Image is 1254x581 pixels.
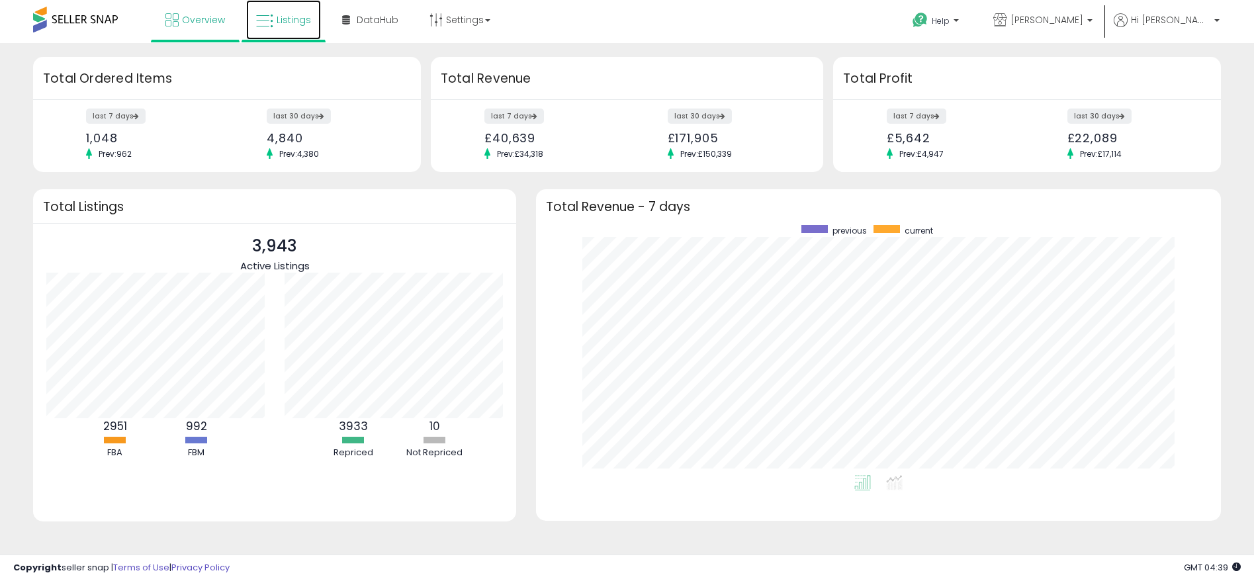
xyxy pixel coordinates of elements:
[43,69,411,88] h3: Total Ordered Items
[92,148,138,159] span: Prev: 962
[441,69,813,88] h3: Total Revenue
[1067,109,1132,124] label: last 30 days
[843,69,1211,88] h3: Total Profit
[1010,13,1083,26] span: [PERSON_NAME]
[484,131,617,145] div: £40,639
[171,561,230,574] a: Privacy Policy
[668,131,801,145] div: £171,905
[887,131,1017,145] div: £5,642
[893,148,950,159] span: Prev: £4,947
[75,447,155,459] div: FBA
[86,109,146,124] label: last 7 days
[339,418,368,434] b: 3933
[905,225,933,236] span: current
[1067,131,1198,145] div: £22,089
[13,561,62,574] strong: Copyright
[1073,148,1128,159] span: Prev: £17,114
[182,13,225,26] span: Overview
[902,2,972,43] a: Help
[912,12,928,28] i: Get Help
[267,109,331,124] label: last 30 days
[314,447,393,459] div: Repriced
[887,109,946,124] label: last 7 days
[1184,561,1241,574] span: 2025-10-8 04:39 GMT
[113,561,169,574] a: Terms of Use
[240,259,310,273] span: Active Listings
[490,148,550,159] span: Prev: £34,318
[86,131,216,145] div: 1,048
[395,447,474,459] div: Not Repriced
[832,225,867,236] span: previous
[240,234,310,259] p: 3,943
[932,15,950,26] span: Help
[43,202,506,212] h3: Total Listings
[267,131,397,145] div: 4,840
[103,418,127,434] b: 2951
[668,109,732,124] label: last 30 days
[13,562,230,574] div: seller snap | |
[357,13,398,26] span: DataHub
[273,148,326,159] span: Prev: 4,380
[157,447,236,459] div: FBM
[1114,13,1220,43] a: Hi [PERSON_NAME]
[429,418,440,434] b: 10
[1131,13,1210,26] span: Hi [PERSON_NAME]
[277,13,311,26] span: Listings
[674,148,739,159] span: Prev: £150,339
[484,109,544,124] label: last 7 days
[186,418,207,434] b: 992
[546,202,1211,212] h3: Total Revenue - 7 days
